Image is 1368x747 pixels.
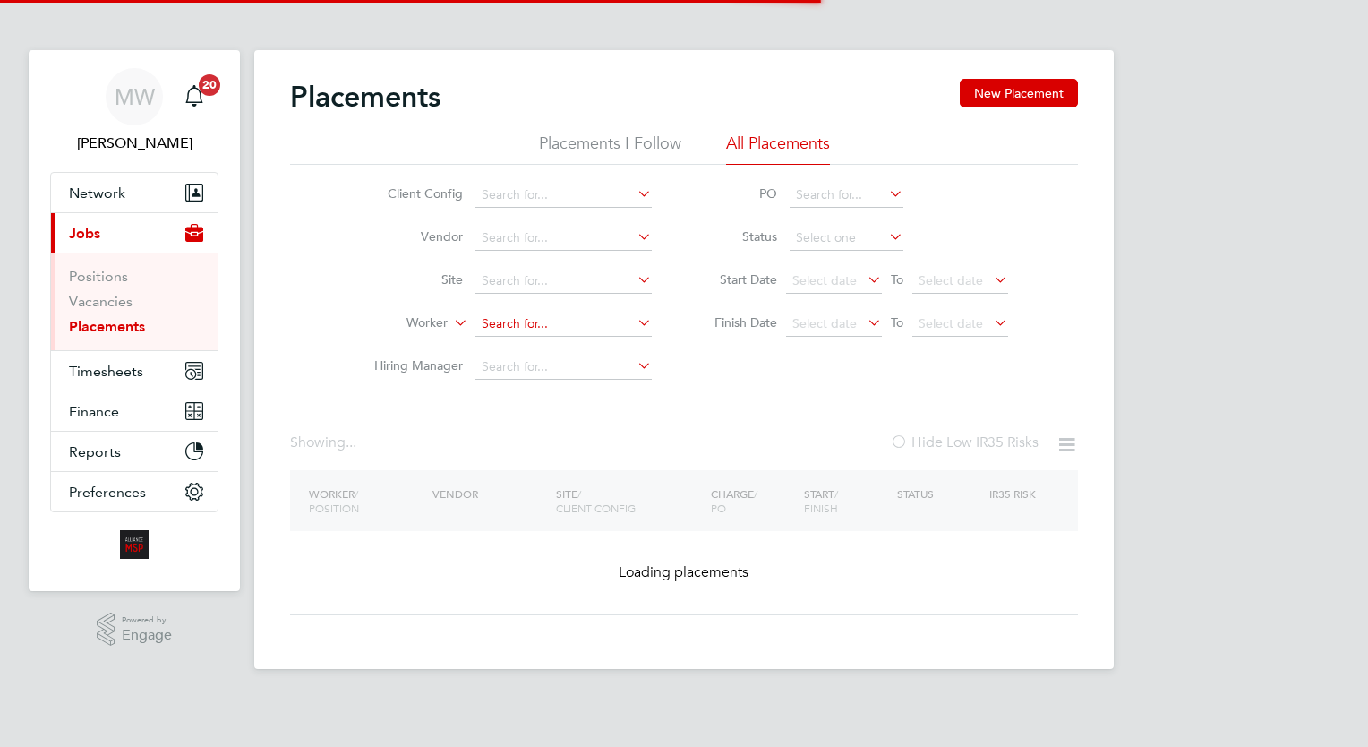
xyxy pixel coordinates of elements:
[69,318,145,335] a: Placements
[69,225,100,242] span: Jobs
[122,613,172,628] span: Powered by
[360,271,463,288] label: Site
[290,434,360,452] div: Showing
[792,272,857,288] span: Select date
[120,530,149,559] img: alliancemsp-logo-retina.png
[475,355,652,380] input: Search for...
[69,443,121,460] span: Reports
[345,314,448,332] label: Worker
[69,403,119,420] span: Finance
[475,312,652,337] input: Search for...
[50,68,218,154] a: MW[PERSON_NAME]
[199,74,220,96] span: 20
[697,185,777,202] label: PO
[69,484,146,501] span: Preferences
[346,434,356,451] span: ...
[475,226,652,251] input: Search for...
[51,213,218,253] button: Jobs
[360,228,463,245] label: Vendor
[697,271,777,288] label: Start Date
[290,79,440,115] h2: Placements
[51,253,218,350] div: Jobs
[51,472,218,511] button: Preferences
[69,268,128,285] a: Positions
[29,50,240,591] nav: Main navigation
[51,391,218,431] button: Finance
[97,613,173,647] a: Powered byEngage
[50,530,218,559] a: Go to home page
[69,293,133,310] a: Vacancies
[919,315,983,331] span: Select date
[919,272,983,288] span: Select date
[697,314,777,331] label: Finish Date
[790,183,903,208] input: Search for...
[360,357,463,373] label: Hiring Manager
[176,68,212,125] a: 20
[51,351,218,391] button: Timesheets
[539,133,681,165] li: Placements I Follow
[960,79,1078,107] button: New Placement
[51,432,218,471] button: Reports
[475,183,652,208] input: Search for...
[885,311,909,334] span: To
[115,85,155,108] span: MW
[51,173,218,212] button: Network
[790,226,903,251] input: Select one
[122,628,172,643] span: Engage
[50,133,218,154] span: Megan Westlotorn
[475,269,652,294] input: Search for...
[360,185,463,202] label: Client Config
[69,363,143,380] span: Timesheets
[792,315,857,331] span: Select date
[890,434,1039,451] label: Hide Low IR35 Risks
[697,228,777,245] label: Status
[885,268,909,291] span: To
[726,133,830,165] li: All Placements
[69,185,125,202] span: Network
